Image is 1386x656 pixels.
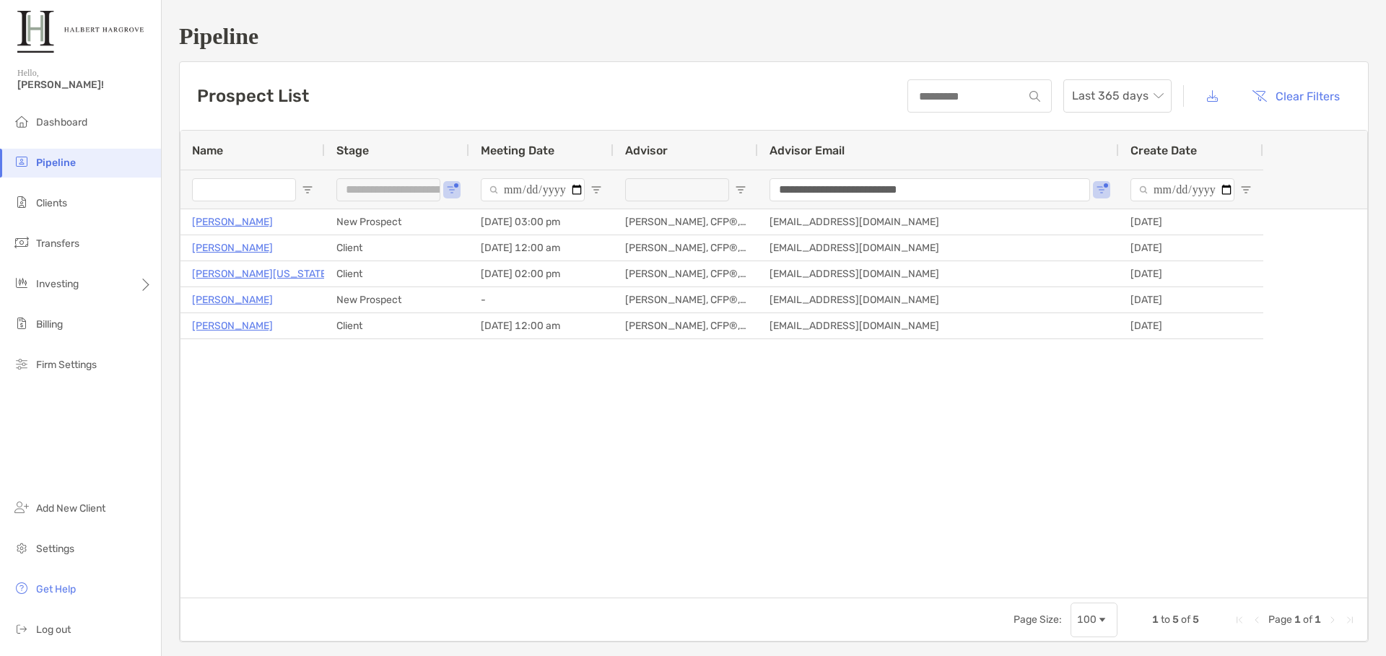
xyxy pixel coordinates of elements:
[1014,613,1062,626] div: Page Size:
[614,209,758,235] div: [PERSON_NAME], CFP®, AIF®
[770,144,845,157] span: Advisor Email
[325,235,469,261] div: Client
[13,355,30,372] img: firm-settings icon
[481,178,585,201] input: Meeting Date Filter Input
[614,261,758,287] div: [PERSON_NAME], CFP®, AIF®
[758,235,1119,261] div: [EMAIL_ADDRESS][DOMAIN_NAME]
[36,624,71,636] span: Log out
[1303,613,1312,626] span: of
[13,539,30,556] img: settings icon
[1119,209,1263,235] div: [DATE]
[192,317,273,335] a: [PERSON_NAME]
[1077,613,1097,626] div: 100
[13,620,30,637] img: logout icon
[481,144,554,157] span: Meeting Date
[325,209,469,235] div: New Prospect
[735,184,746,196] button: Open Filter Menu
[1181,613,1190,626] span: of
[325,261,469,287] div: Client
[1119,287,1263,312] div: [DATE]
[1130,144,1197,157] span: Create Date
[1119,261,1263,287] div: [DATE]
[192,178,296,201] input: Name Filter Input
[13,193,30,211] img: clients icon
[1130,178,1234,201] input: Create Date Filter Input
[446,184,458,196] button: Open Filter Menu
[614,235,758,261] div: [PERSON_NAME], CFP®, AIF®
[325,313,469,338] div: Client
[1234,614,1245,626] div: First Page
[197,86,309,106] h3: Prospect List
[36,278,79,290] span: Investing
[469,313,614,338] div: [DATE] 12:00 am
[36,116,87,128] span: Dashboard
[1029,91,1040,102] img: input icon
[469,209,614,235] div: [DATE] 03:00 pm
[1096,184,1107,196] button: Open Filter Menu
[1315,613,1321,626] span: 1
[614,313,758,338] div: [PERSON_NAME], CFP®, AIF®
[13,113,30,130] img: dashboard icon
[1193,613,1199,626] span: 5
[179,23,1369,50] h1: Pipeline
[36,197,67,209] span: Clients
[36,502,105,515] span: Add New Client
[192,239,273,257] a: [PERSON_NAME]
[469,261,614,287] div: [DATE] 02:00 pm
[1344,614,1356,626] div: Last Page
[1161,613,1170,626] span: to
[1119,235,1263,261] div: [DATE]
[192,144,223,157] span: Name
[13,580,30,597] img: get-help icon
[13,153,30,170] img: pipeline icon
[758,313,1119,338] div: [EMAIL_ADDRESS][DOMAIN_NAME]
[770,178,1090,201] input: Advisor Email Filter Input
[1072,80,1163,112] span: Last 365 days
[192,213,273,231] a: [PERSON_NAME]
[590,184,602,196] button: Open Filter Menu
[1268,613,1292,626] span: Page
[192,265,330,283] a: [PERSON_NAME][US_STATE]
[13,274,30,292] img: investing icon
[36,157,76,169] span: Pipeline
[36,318,63,331] span: Billing
[1071,603,1117,637] div: Page Size
[1172,613,1179,626] span: 5
[1327,614,1338,626] div: Next Page
[469,287,614,312] div: -
[625,144,668,157] span: Advisor
[36,583,76,595] span: Get Help
[13,315,30,332] img: billing icon
[469,235,614,261] div: [DATE] 12:00 am
[758,261,1119,287] div: [EMAIL_ADDRESS][DOMAIN_NAME]
[336,144,369,157] span: Stage
[36,237,79,250] span: Transfers
[1294,613,1301,626] span: 1
[614,287,758,312] div: [PERSON_NAME], CFP®, AIF®
[1240,184,1252,196] button: Open Filter Menu
[36,543,74,555] span: Settings
[1119,313,1263,338] div: [DATE]
[758,209,1119,235] div: [EMAIL_ADDRESS][DOMAIN_NAME]
[1251,614,1263,626] div: Previous Page
[36,359,97,371] span: Firm Settings
[758,287,1119,312] div: [EMAIL_ADDRESS][DOMAIN_NAME]
[192,291,273,309] a: [PERSON_NAME]
[1241,80,1351,112] button: Clear Filters
[17,79,152,91] span: [PERSON_NAME]!
[1152,613,1159,626] span: 1
[13,234,30,251] img: transfers icon
[325,287,469,312] div: New Prospect
[13,499,30,516] img: add_new_client icon
[302,184,313,196] button: Open Filter Menu
[17,6,144,58] img: Zoe Logo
